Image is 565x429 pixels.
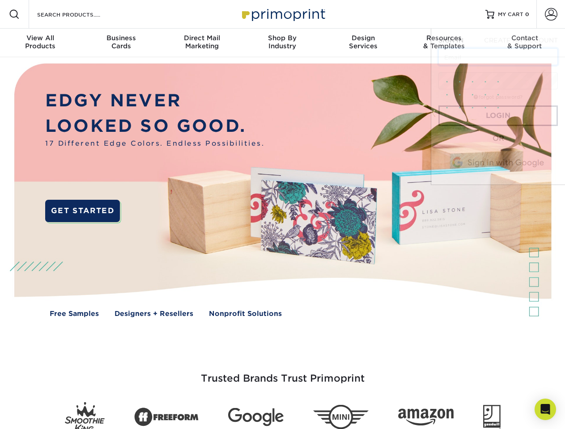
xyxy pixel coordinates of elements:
h3: Trusted Brands Trust Primoprint [21,351,544,395]
span: Shop By [242,34,323,42]
div: OR [438,133,558,144]
a: DesignServices [323,29,404,57]
div: Industry [242,34,323,50]
img: Google [228,408,284,426]
p: LOOKED SO GOOD. [45,114,264,139]
span: Business [81,34,161,42]
span: 0 [525,11,529,17]
span: Direct Mail [161,34,242,42]
a: Free Samples [50,309,99,319]
img: Amazon [398,409,454,426]
a: Login [438,105,558,126]
span: Resources [404,34,484,42]
span: MY CART [498,11,523,18]
img: Goodwill [483,405,501,429]
div: Services [323,34,404,50]
img: Primoprint [238,4,327,24]
a: Direct MailMarketing [161,29,242,57]
p: EDGY NEVER [45,88,264,114]
span: SIGN IN [438,37,463,44]
span: CREATE AN ACCOUNT [484,37,558,44]
a: forgot password? [474,94,523,100]
div: Cards [81,34,161,50]
input: Email [438,48,558,65]
div: Marketing [161,34,242,50]
a: Shop ByIndustry [242,29,323,57]
a: Resources& Templates [404,29,484,57]
a: GET STARTED [45,200,120,222]
iframe: Google Customer Reviews [2,402,76,426]
input: SEARCH PRODUCTS..... [36,9,123,20]
span: Design [323,34,404,42]
div: Open Intercom Messenger [535,399,556,420]
div: & Templates [404,34,484,50]
a: Nonprofit Solutions [209,309,282,319]
span: 17 Different Edge Colors. Endless Possibilities. [45,139,264,149]
a: Designers + Resellers [115,309,193,319]
a: BusinessCards [81,29,161,57]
